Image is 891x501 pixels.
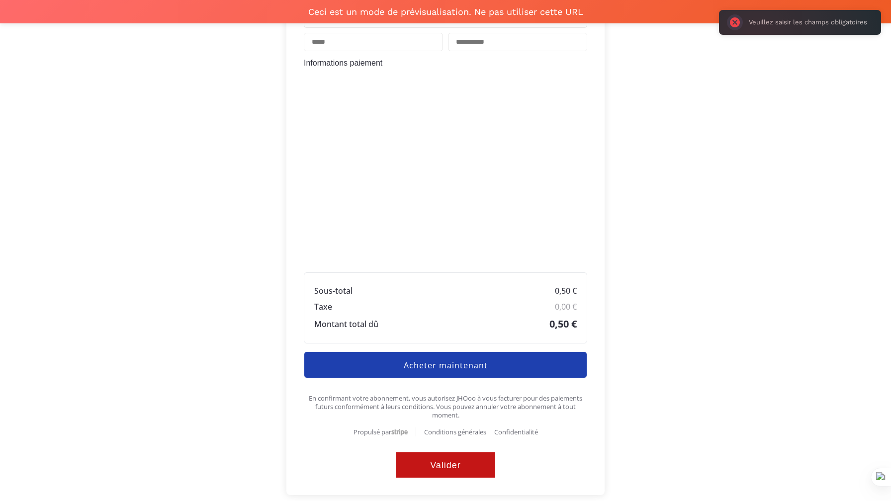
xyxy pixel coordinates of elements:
[314,319,378,330] text: Montant total dû
[354,427,391,436] span: Propulsé par
[549,317,577,331] text: 0,50 €
[494,427,538,436] a: Confidentialité
[314,285,353,296] text: Sous-total
[304,351,587,378] button: Acheter maintenant
[304,59,382,67] label: Informations paiement
[424,427,486,436] a: Conditions générales
[302,73,589,258] iframe: Cadre de saisie sécurisé pour le paiement
[304,394,587,419] div: En confirmant votre abonnement, vous autorisez JHOoo à vous facturer pour des paiements futurs co...
[865,4,881,20] button: ×
[314,301,332,312] text: Taxe
[555,301,577,312] text: 0,00 €
[354,427,408,437] a: Propulsé par
[555,285,577,296] text: 0,50 €
[396,452,495,478] button: Valider
[10,6,881,17] span: Ceci est un mode de prévisualisation. Ne pas utiliser cette URL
